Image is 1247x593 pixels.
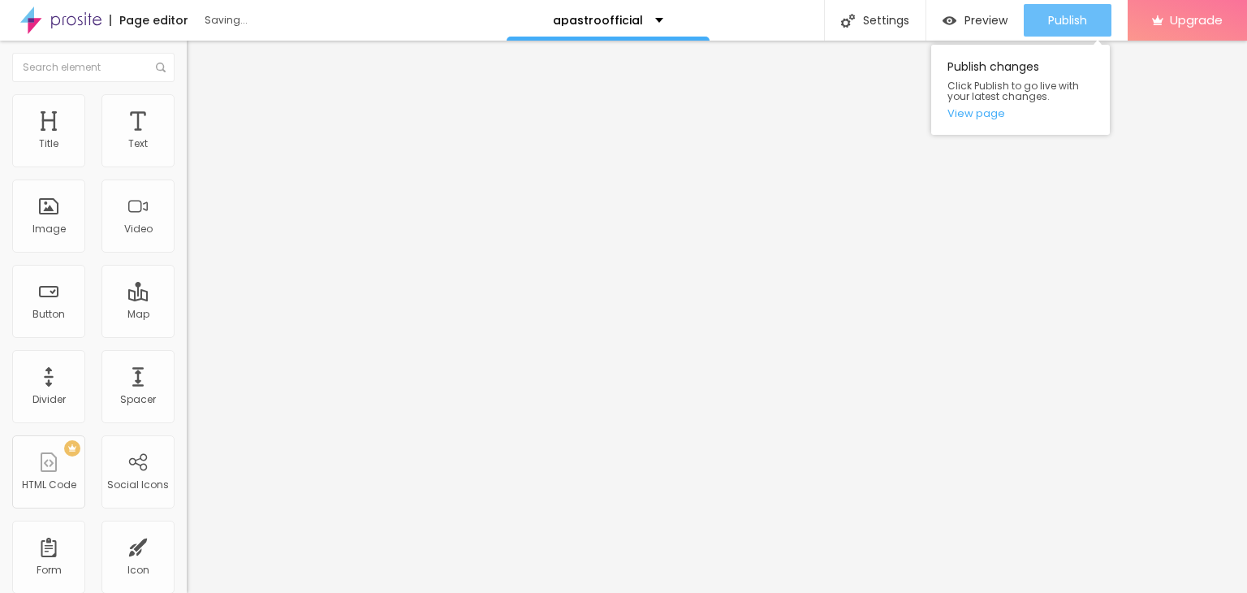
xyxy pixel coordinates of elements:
input: Search element [12,53,175,82]
div: Social Icons [107,479,169,491]
div: HTML Code [22,479,76,491]
img: Icone [841,14,855,28]
iframe: Editor [187,41,1247,593]
div: Image [32,223,66,235]
div: Publish changes [931,45,1110,135]
span: Publish [1048,14,1087,27]
div: Spacer [120,394,156,405]
div: Form [37,565,62,576]
div: Divider [32,394,66,405]
span: Click Publish to go live with your latest changes. [947,80,1094,102]
span: Preview [964,14,1008,27]
div: Saving... [205,15,391,25]
button: Publish [1024,4,1111,37]
p: apastroofficial [553,15,643,26]
img: view-1.svg [943,14,956,28]
div: Text [128,138,148,149]
div: Video [124,223,153,235]
div: Icon [127,565,149,576]
div: Map [127,309,149,320]
div: Page editor [110,15,188,26]
span: Upgrade [1170,13,1223,27]
button: Preview [926,4,1024,37]
div: Title [39,138,58,149]
img: Icone [156,63,166,72]
div: Button [32,309,65,320]
a: View page [947,108,1094,119]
